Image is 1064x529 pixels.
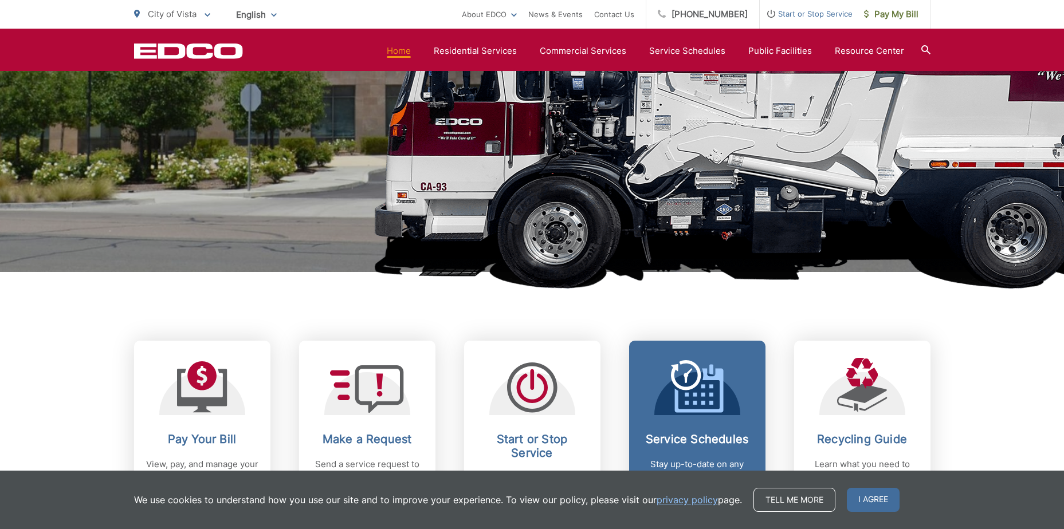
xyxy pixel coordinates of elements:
a: Pay Your Bill View, pay, and manage your bill online. [134,341,270,516]
a: Tell me more [753,488,835,512]
span: I agree [847,488,900,512]
a: Commercial Services [540,44,626,58]
a: Resource Center [835,44,904,58]
a: Residential Services [434,44,517,58]
a: Recycling Guide Learn what you need to know about recycling. [794,341,930,516]
h2: Service Schedules [641,432,754,446]
a: About EDCO [462,7,517,21]
span: English [227,5,285,25]
p: View, pay, and manage your bill online. [146,457,259,485]
h2: Start or Stop Service [476,432,589,460]
h2: Pay Your Bill [146,432,259,446]
a: News & Events [528,7,583,21]
span: City of Vista [148,9,197,19]
h2: Make a Request [311,432,424,446]
p: Send a service request to EDCO. [311,457,424,485]
a: Make a Request Send a service request to EDCO. [299,341,435,516]
span: Pay My Bill [864,7,918,21]
p: We use cookies to understand how you use our site and to improve your experience. To view our pol... [134,493,742,507]
h2: Recycling Guide [806,432,919,446]
a: Service Schedules Stay up-to-date on any changes in schedules. [629,341,765,516]
p: Learn what you need to know about recycling. [806,457,919,485]
a: EDCD logo. Return to the homepage. [134,43,243,59]
a: Contact Us [594,7,634,21]
a: Service Schedules [649,44,725,58]
a: Public Facilities [748,44,812,58]
p: Stay up-to-date on any changes in schedules. [641,457,754,485]
a: Home [387,44,411,58]
a: privacy policy [657,493,718,507]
